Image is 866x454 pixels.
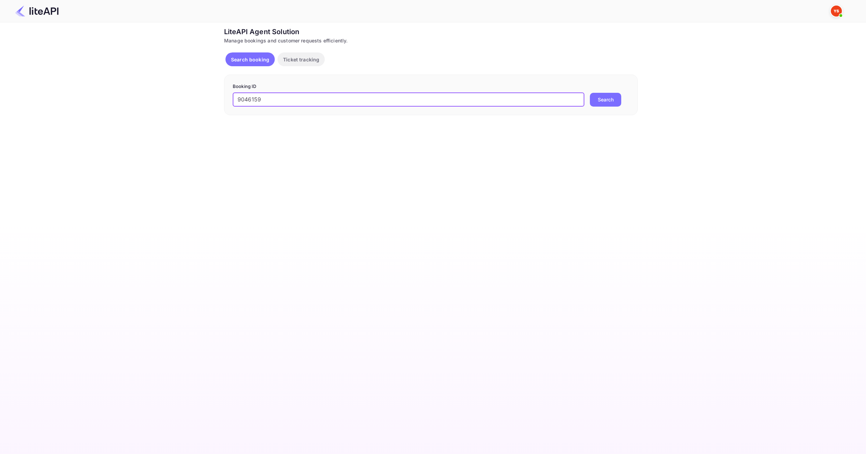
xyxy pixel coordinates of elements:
p: Ticket tracking [283,56,319,63]
div: LiteAPI Agent Solution [224,27,638,37]
img: Yandex Support [831,6,842,17]
div: Manage bookings and customer requests efficiently. [224,37,638,44]
img: LiteAPI Logo [15,6,59,17]
button: Search [590,93,621,107]
p: Search booking [231,56,269,63]
input: Enter Booking ID (e.g., 63782194) [233,93,584,107]
p: Booking ID [233,83,629,90]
